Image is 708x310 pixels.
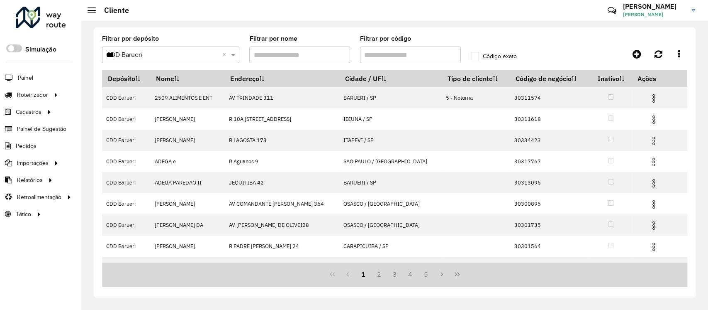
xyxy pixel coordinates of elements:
td: R Aguanos 9 [224,151,339,172]
td: 30311618 [510,108,590,130]
span: Painel de Sugestão [17,125,66,133]
td: 5 - Noturna [442,87,510,108]
td: SAO PAULO / [GEOGRAPHIC_DATA] [339,151,442,172]
td: CDD Barueri [102,236,151,257]
label: Simulação [25,44,56,54]
td: 2509 ALIMENTOS E ENT [151,87,224,108]
button: Last Page [449,266,465,282]
td: EST do Guatambu 159 [224,257,339,278]
th: Tipo de cliente [442,70,510,87]
button: 5 [418,266,434,282]
th: Nome [151,70,224,87]
span: Pedidos [16,142,36,150]
span: Roteirizador [17,91,48,99]
th: Inativo [590,70,632,87]
td: CDD Barueri [102,193,151,214]
span: [PERSON_NAME] [623,11,685,18]
td: OSASCO / [GEOGRAPHIC_DATA] [339,214,442,236]
label: Filtrar por depósito [102,34,159,44]
td: CDD Barueri [102,130,151,151]
span: Retroalimentação [17,193,61,202]
td: 30311574 [510,87,590,108]
th: Depósito [102,70,151,87]
td: [PERSON_NAME] [151,130,224,151]
td: CARAPICUIBA / SP [339,257,442,278]
th: Código de negócio [510,70,590,87]
h3: [PERSON_NAME] [623,2,685,10]
td: IBIUNA / SP [339,108,442,130]
label: Filtrar por código [360,34,411,44]
button: Next Page [434,266,450,282]
td: R LAGOSTA 173 [224,130,339,151]
td: CDD Barueri [102,87,151,108]
td: R PADRE [PERSON_NAME] 24 [224,236,339,257]
th: Endereço [224,70,339,87]
td: [PERSON_NAME] [151,193,224,214]
td: ADEGA e [151,151,224,172]
td: 30301735 [510,214,590,236]
td: CDD Barueri [102,214,151,236]
td: CARAPICUIBA / SP [339,236,442,257]
td: 30334399 [510,257,590,278]
button: 4 [402,266,418,282]
h2: Cliente [96,6,129,15]
span: Tático [16,210,31,219]
span: Clear all [222,50,229,60]
td: CDD Barueri [102,108,151,130]
td: 30317767 [510,151,590,172]
td: 30301564 [510,236,590,257]
td: AV [PERSON_NAME] DE OLIVEI28 [224,214,339,236]
td: AV COMANDANTE [PERSON_NAME] 364 [224,193,339,214]
td: AV TRINDADE 311 [224,87,339,108]
span: Painel [18,74,33,82]
td: 30334423 [510,130,590,151]
td: R 10A [STREET_ADDRESS] [224,108,339,130]
span: Relatórios [17,176,43,185]
label: Filtrar por nome [249,34,297,44]
label: Código exato [471,52,517,61]
td: ITAPEVI / SP [339,130,442,151]
td: [PERSON_NAME] [151,108,224,130]
td: [PERSON_NAME] DA [151,214,224,236]
td: [PERSON_NAME] DE OLI [151,257,224,278]
span: Importações [17,159,49,167]
td: OSASCO / [GEOGRAPHIC_DATA] [339,193,442,214]
th: Ações [632,70,682,87]
button: 1 [355,266,371,282]
th: Cidade / UF [339,70,442,87]
td: 30300895 [510,193,590,214]
td: BARUERI / SP [339,87,442,108]
span: Cadastros [16,108,41,116]
button: 3 [387,266,403,282]
button: 2 [371,266,387,282]
td: 30313096 [510,172,590,193]
td: JEQUITIBA 42 [224,172,339,193]
td: CDD Barueri [102,151,151,172]
td: CDD Barueri [102,172,151,193]
td: BARUERI / SP [339,172,442,193]
a: Contato Rápido [603,2,621,20]
td: ADEGA PAREDAO II [151,172,224,193]
td: CDD Barueri [102,257,151,278]
td: [PERSON_NAME] [151,236,224,257]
